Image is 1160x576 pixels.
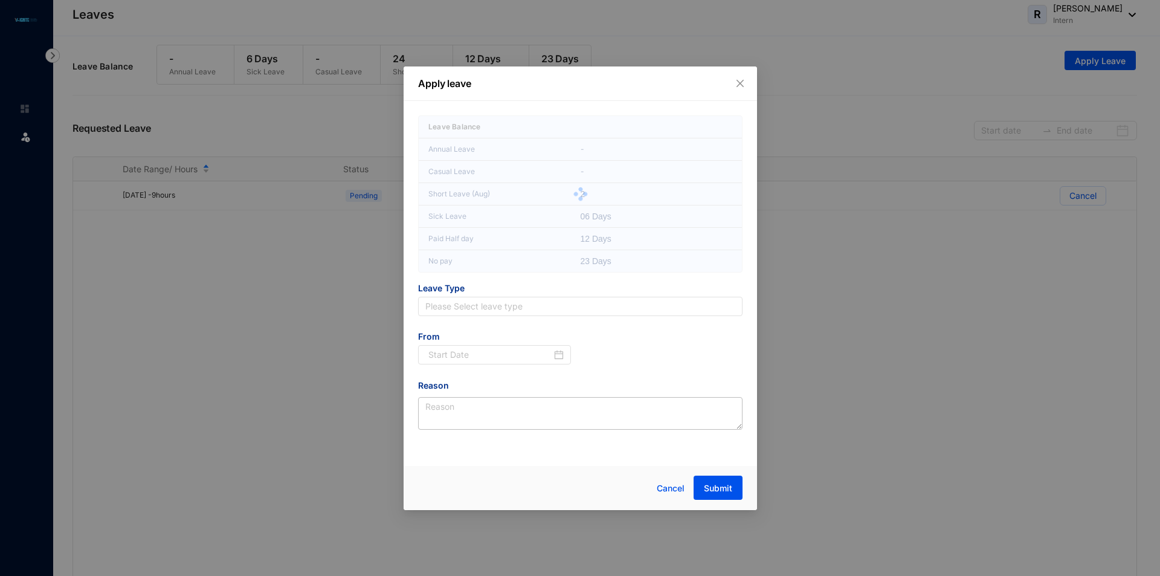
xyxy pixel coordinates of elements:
input: Start Date [428,348,552,361]
p: Apply leave [418,76,743,91]
span: close [735,79,745,88]
textarea: Reason [418,397,743,430]
span: Submit [703,482,732,494]
button: Close [733,77,747,90]
button: Submit [693,476,742,500]
span: From [418,331,571,345]
label: Reason [418,379,457,392]
button: Cancel [647,476,693,500]
span: Leave Type [418,282,743,297]
span: Cancel [656,482,684,495]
